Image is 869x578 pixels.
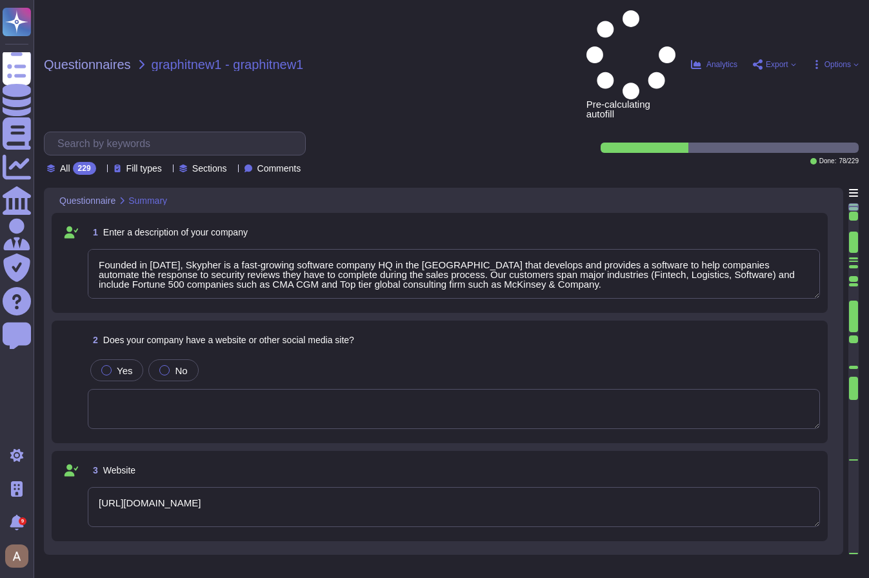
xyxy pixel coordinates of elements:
span: Questionnaires [44,58,131,71]
span: Yes [117,365,132,376]
span: Summary [128,196,167,205]
span: graphitnew1 - graphitnew1 [152,58,304,71]
span: 3 [88,466,98,475]
button: user [3,542,37,570]
textarea: Founded in [DATE], Skypher is a fast-growing software company HQ in the [GEOGRAPHIC_DATA] that de... [88,249,820,299]
span: 1 [88,228,98,237]
span: Analytics [706,61,737,68]
span: Enter a description of your company [103,227,248,237]
span: 2 [88,335,98,344]
textarea: [URL][DOMAIN_NAME] [88,487,820,527]
input: Search by keywords [51,132,305,155]
span: Questionnaire [59,196,115,205]
span: Export [766,61,788,68]
span: 78 / 229 [839,158,859,164]
span: Website [103,465,135,475]
span: All [60,164,70,173]
span: Comments [257,164,301,173]
img: user [5,544,28,568]
button: Analytics [691,59,737,70]
span: Fill types [126,164,162,173]
span: Sections [192,164,227,173]
span: Pre-calculating autofill [586,10,675,119]
div: 229 [73,162,96,175]
span: No [175,365,187,376]
span: Does your company have a website or other social media site? [103,335,354,345]
span: Options [824,61,851,68]
span: Done: [819,158,837,164]
div: 9 [19,517,26,525]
